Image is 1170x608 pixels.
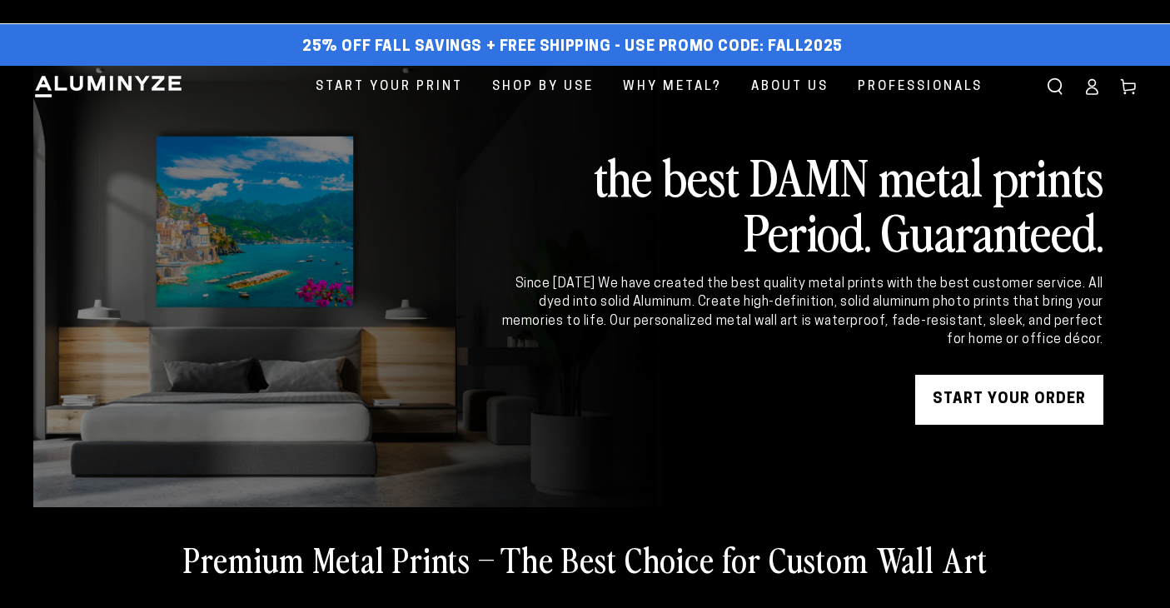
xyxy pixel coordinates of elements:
img: Aluminyze [33,74,183,99]
a: About Us [739,66,841,108]
h2: the best DAMN metal prints Period. Guaranteed. [499,148,1103,258]
span: 25% off FALL Savings + Free Shipping - Use Promo Code: FALL2025 [302,38,843,57]
span: Shop By Use [492,76,594,98]
span: Why Metal? [623,76,722,98]
a: Professionals [845,66,995,108]
span: Professionals [858,76,983,98]
h2: Premium Metal Prints – The Best Choice for Custom Wall Art [183,537,988,581]
a: START YOUR Order [915,375,1103,425]
div: Since [DATE] We have created the best quality metal prints with the best customer service. All dy... [499,275,1103,350]
summary: Search our site [1037,68,1073,105]
span: Start Your Print [316,76,463,98]
span: About Us [751,76,829,98]
a: Shop By Use [480,66,606,108]
a: Why Metal? [610,66,734,108]
a: Start Your Print [303,66,475,108]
